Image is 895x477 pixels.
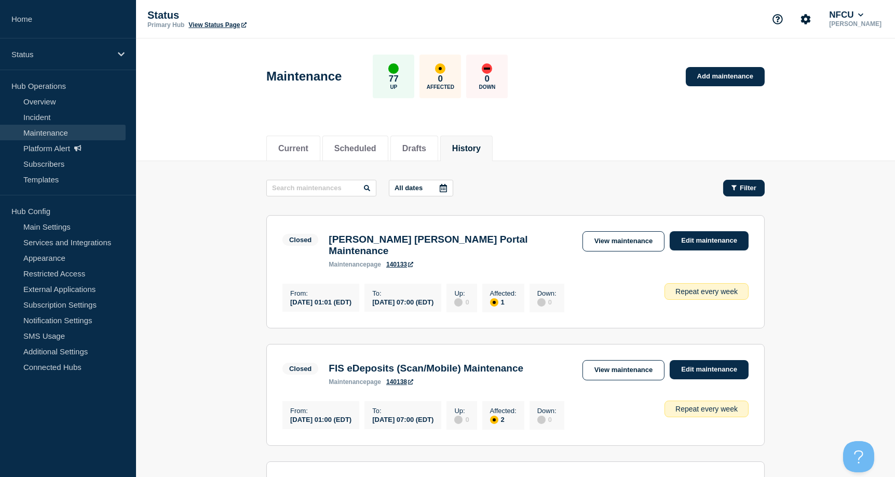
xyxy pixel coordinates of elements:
button: Drafts [402,144,426,153]
p: To : [372,407,433,415]
div: up [388,63,399,74]
div: Repeat every week [665,283,749,300]
div: disabled [537,416,546,424]
button: Scheduled [334,144,376,153]
button: Account settings [795,8,817,30]
div: Repeat every week [665,401,749,417]
div: disabled [537,298,546,307]
p: page [329,261,381,268]
a: Add maintenance [686,67,765,86]
span: maintenance [329,261,367,268]
a: Edit maintenance [670,360,749,379]
a: 140133 [386,261,413,268]
button: NFCU [827,10,865,20]
a: 140138 [386,378,413,386]
span: maintenance [329,378,367,386]
h3: FIS eDeposits (Scan/Mobile) Maintenance [329,363,523,374]
h3: [PERSON_NAME] [PERSON_NAME] Portal Maintenance [329,234,572,257]
a: View Status Page [188,21,246,29]
p: Affected : [490,289,517,297]
a: Edit maintenance [670,231,749,250]
p: To : [372,289,433,297]
button: History [452,144,481,153]
p: 0 [485,74,490,84]
a: View maintenance [582,360,665,380]
h1: Maintenance [266,69,342,84]
a: View maintenance [582,231,665,251]
div: disabled [454,416,463,424]
div: 0 [537,297,557,307]
p: Status [147,9,355,21]
iframe: Help Scout Beacon - Open [843,441,874,472]
p: Up [390,84,397,90]
div: 0 [454,297,469,307]
p: All dates [395,184,423,192]
div: [DATE] 01:00 (EDT) [290,415,351,423]
div: 1 [490,297,517,307]
div: 0 [454,415,469,424]
div: Closed [289,236,311,244]
p: Affected [427,84,454,90]
div: disabled [454,298,463,307]
p: Affected : [490,407,517,415]
p: page [329,378,381,386]
div: affected [490,416,498,424]
p: Up : [454,289,469,297]
p: 0 [438,74,443,84]
span: Filter [740,184,756,192]
button: Support [767,8,789,30]
p: Down : [537,289,557,297]
div: Closed [289,365,311,373]
button: Current [278,144,308,153]
div: [DATE] 07:00 (EDT) [372,415,433,423]
input: Search maintenances [266,180,376,196]
p: Up : [454,407,469,415]
div: [DATE] 07:00 (EDT) [372,297,433,306]
p: [PERSON_NAME] [827,20,884,28]
p: 77 [389,74,399,84]
p: From : [290,407,351,415]
button: All dates [389,180,453,196]
div: affected [490,298,498,307]
div: affected [435,63,445,74]
p: Down [479,84,496,90]
div: down [482,63,492,74]
button: Filter [723,180,765,196]
p: Primary Hub [147,21,184,29]
p: Status [11,50,111,59]
div: 2 [490,415,517,424]
p: From : [290,289,351,297]
p: Down : [537,407,557,415]
div: 0 [537,415,557,424]
div: [DATE] 01:01 (EDT) [290,297,351,306]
